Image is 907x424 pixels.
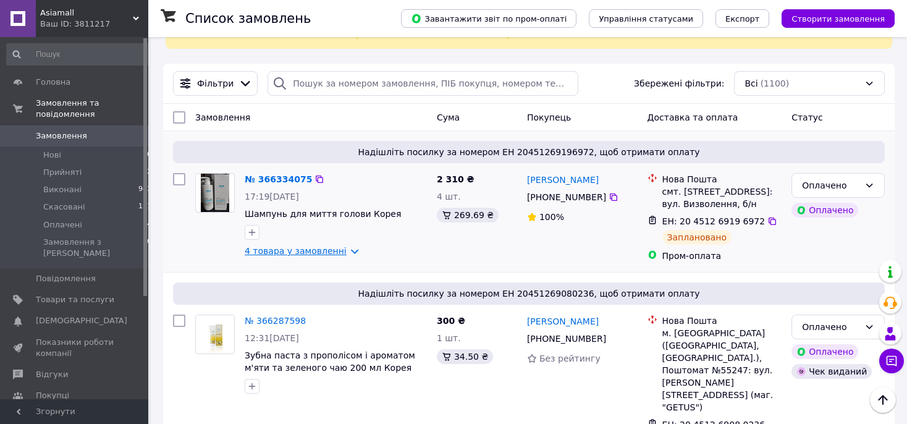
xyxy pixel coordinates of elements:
div: Оплачено [802,320,859,334]
span: Надішліть посилку за номером ЕН 20451269196972, щоб отримати оплату [178,146,880,158]
span: 12:31[DATE] [245,333,299,343]
span: Оплачені [43,219,82,231]
span: 1 шт. [437,333,461,343]
span: 4 [147,219,151,231]
button: Наверх [870,387,896,413]
div: Оплачено [802,179,859,192]
button: Управління статусами [589,9,703,28]
span: [DEMOGRAPHIC_DATA] [36,315,127,326]
span: (1100) [761,78,790,88]
a: № 366287598 [245,316,306,326]
span: Нові [43,150,61,161]
div: смт. [STREET_ADDRESS]: вул. Визволення, б/н [662,185,782,210]
span: Експорт [725,14,760,23]
span: 0 [147,237,151,259]
a: Фото товару [195,315,235,354]
div: м. [GEOGRAPHIC_DATA] ([GEOGRAPHIC_DATA], [GEOGRAPHIC_DATA].), Поштомат №55247: вул. [PERSON_NAME]... [662,327,782,413]
span: Asiamall [40,7,133,19]
span: 4 шт. [437,192,461,201]
span: Доставка та оплата [648,112,738,122]
div: [PHONE_NUMBER] [525,330,609,347]
span: Покупець [527,112,571,122]
span: 100% [539,212,564,222]
span: Скасовані [43,201,85,213]
span: Товари та послуги [36,294,114,305]
span: Без рейтингу [539,354,601,363]
span: Статус [791,112,823,122]
a: Фото товару [195,173,235,213]
div: 34.50 ₴ [437,349,493,364]
span: 2 [147,167,151,178]
div: Чек виданий [791,364,872,379]
div: Оплачено [791,344,858,359]
span: Надішліть посилку за номером ЕН 20451269080236, щоб отримати оплату [178,287,880,300]
span: Збережені фільтри: [634,77,724,90]
div: [PHONE_NUMBER] [525,189,609,206]
img: Фото товару [208,315,222,354]
div: Нова Пошта [662,173,782,185]
button: Створити замовлення [782,9,895,28]
button: Завантажити звіт по пром-оплаті [401,9,576,28]
a: Шампунь для миття голови Корея [245,209,401,219]
div: Оплачено [791,203,858,218]
span: Повідомлення [36,273,96,284]
span: 151 [138,201,151,213]
span: Замовлення з [PERSON_NAME] [43,237,147,259]
span: Показники роботи компанії [36,337,114,359]
a: 4 товара у замовленні [245,246,347,256]
span: Покупці [36,390,69,401]
a: Зубна паста з прополісом і ароматом м'яти та зеленого чаю 200 мл Корея [245,350,415,373]
img: Фото товару [201,174,230,212]
div: 269.69 ₴ [437,208,499,223]
button: Чат з покупцем [879,349,904,373]
a: [PERSON_NAME] [527,315,599,328]
span: Cума [437,112,460,122]
span: Завантажити звіт по пром-оплаті [411,13,567,24]
span: Замовлення [36,130,87,142]
span: 300 ₴ [437,316,465,326]
div: Нова Пошта [662,315,782,327]
span: 0 [147,150,151,161]
a: Створити замовлення [769,13,895,23]
span: 17:19[DATE] [245,192,299,201]
div: Заплановано [662,230,732,245]
a: № 366334075 [245,174,312,184]
a: [PERSON_NAME] [527,174,599,186]
div: Ваш ID: 3811217 [40,19,148,30]
h1: Список замовлень [185,11,311,26]
span: Всі [745,77,757,90]
span: ЕН: 20 4512 6919 6972 [662,216,766,226]
span: Створити замовлення [791,14,885,23]
input: Пошук за номером замовлення, ПІБ покупця, номером телефону, Email, номером накладної [268,71,578,96]
span: Фільтри [197,77,234,90]
span: Виконані [43,184,82,195]
span: Управління статусами [599,14,693,23]
span: 2 310 ₴ [437,174,475,184]
div: Пром-оплата [662,250,782,262]
span: 943 [138,184,151,195]
span: Замовлення та повідомлення [36,98,148,120]
span: Головна [36,77,70,88]
span: Відгуки [36,369,68,380]
button: Експорт [715,9,770,28]
span: Замовлення [195,112,250,122]
input: Пошук [6,43,153,66]
span: Прийняті [43,167,82,178]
